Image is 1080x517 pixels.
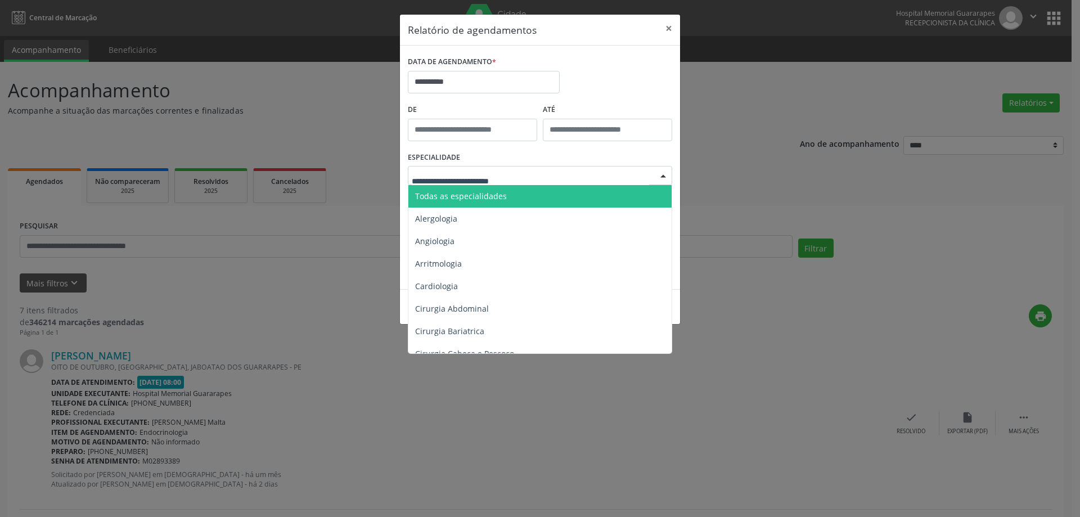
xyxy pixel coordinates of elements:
[415,191,507,201] span: Todas as especialidades
[415,281,458,291] span: Cardiologia
[408,23,537,37] h5: Relatório de agendamentos
[543,101,672,119] label: ATÉ
[415,348,514,359] span: Cirurgia Cabeça e Pescoço
[408,101,537,119] label: De
[408,149,460,167] label: ESPECIALIDADE
[658,15,680,42] button: Close
[415,326,484,336] span: Cirurgia Bariatrica
[415,303,489,314] span: Cirurgia Abdominal
[415,236,454,246] span: Angiologia
[408,53,496,71] label: DATA DE AGENDAMENTO
[415,258,462,269] span: Arritmologia
[415,213,457,224] span: Alergologia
